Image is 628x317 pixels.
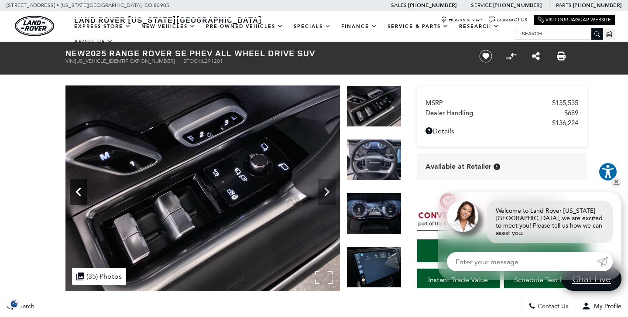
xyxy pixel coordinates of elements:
[564,109,578,117] span: $689
[69,14,267,25] a: Land Rover [US_STATE][GEOGRAPHIC_DATA]
[489,17,527,23] a: Contact Us
[447,252,597,271] input: Enter your message
[65,85,340,291] img: New 2025 Hakuba Silver LAND ROVER SE PHEV image 18
[408,2,456,9] a: [PHONE_NUMBER]
[556,2,572,8] span: Parts
[74,14,262,25] span: Land Rover [US_STATE][GEOGRAPHIC_DATA]
[347,193,402,234] img: New 2025 Hakuba Silver LAND ROVER SE PHEV image 20
[597,252,613,271] a: Submit
[7,2,169,8] a: [STREET_ADDRESS] • [US_STATE][GEOGRAPHIC_DATA], CO 80905
[75,58,175,64] span: [US_VEHICLE_IDENTIFICATION_NUMBER]
[65,58,75,64] span: VIN:
[494,164,500,170] div: Vehicle is in stock and ready for immediate delivery. Due to demand, availability is subject to c...
[347,85,402,127] img: New 2025 Hakuba Silver LAND ROVER SE PHEV image 18
[426,127,578,135] a: Details
[69,34,118,49] a: About Us
[493,2,542,9] a: [PHONE_NUMBER]
[201,19,288,34] a: Pre-Owned Vehicles
[318,179,336,205] div: Next
[447,201,478,232] img: Agent profile photo
[136,19,201,34] a: New Vehicles
[552,119,578,127] span: $136,224
[557,51,566,61] a: Print this New 2025 Range Rover SE PHEV All Wheel Drive SUV
[288,19,336,34] a: Specials
[65,47,86,59] strong: New
[598,162,618,183] aside: Accessibility Help Desk
[476,49,495,63] button: Save vehicle
[552,99,578,107] span: $135,535
[487,201,613,243] div: Welcome to Land Rover [US_STATE][GEOGRAPHIC_DATA], we are excited to meet you! Please tell us how...
[347,139,402,181] img: New 2025 Hakuba Silver LAND ROVER SE PHEV image 19
[454,19,504,34] a: Research
[4,299,24,308] section: Click to Open Cookie Consent Modal
[590,303,621,310] span: My Profile
[535,303,568,310] span: Contact Us
[336,19,382,34] a: Finance
[426,99,552,107] span: MSRP
[538,17,611,23] a: Visit Our Jaguar Website
[573,2,621,9] a: [PHONE_NUMBER]
[72,268,126,285] div: (35) Photos
[69,19,136,34] a: EXPRESS STORE
[417,269,500,291] a: Instant Trade Value
[382,19,454,34] a: Service & Parts
[417,239,587,262] a: Start Your Deal
[4,299,24,308] img: Opt-Out Icon
[515,28,603,39] input: Search
[426,99,578,107] a: MSRP $135,535
[15,16,54,36] a: land-rover
[340,85,614,291] img: New 2025 Hakuba Silver LAND ROVER SE PHEV image 19
[202,58,223,64] span: L291201
[426,109,578,117] a: Dealer Handling $689
[504,50,518,63] button: Compare Vehicle
[426,162,491,171] span: Available at Retailer
[426,119,578,127] a: $136,224
[65,48,465,58] h1: 2025 Range Rover SE PHEV All Wheel Drive SUV
[69,19,515,49] nav: Main Navigation
[471,2,491,8] span: Service
[532,51,540,61] a: Share this New 2025 Range Rover SE PHEV All Wheel Drive SUV
[15,16,54,36] img: Land Rover
[428,276,488,284] span: Instant Trade Value
[441,17,482,23] a: Hours & Map
[70,179,87,205] div: Previous
[575,295,628,317] button: Open user profile menu
[183,58,202,64] span: Stock:
[504,269,587,291] a: Schedule Test Drive
[391,2,407,8] span: Sales
[598,162,618,181] button: Explore your accessibility options
[347,246,402,288] img: New 2025 Hakuba Silver LAND ROVER SE PHEV image 21
[426,109,564,117] span: Dealer Handling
